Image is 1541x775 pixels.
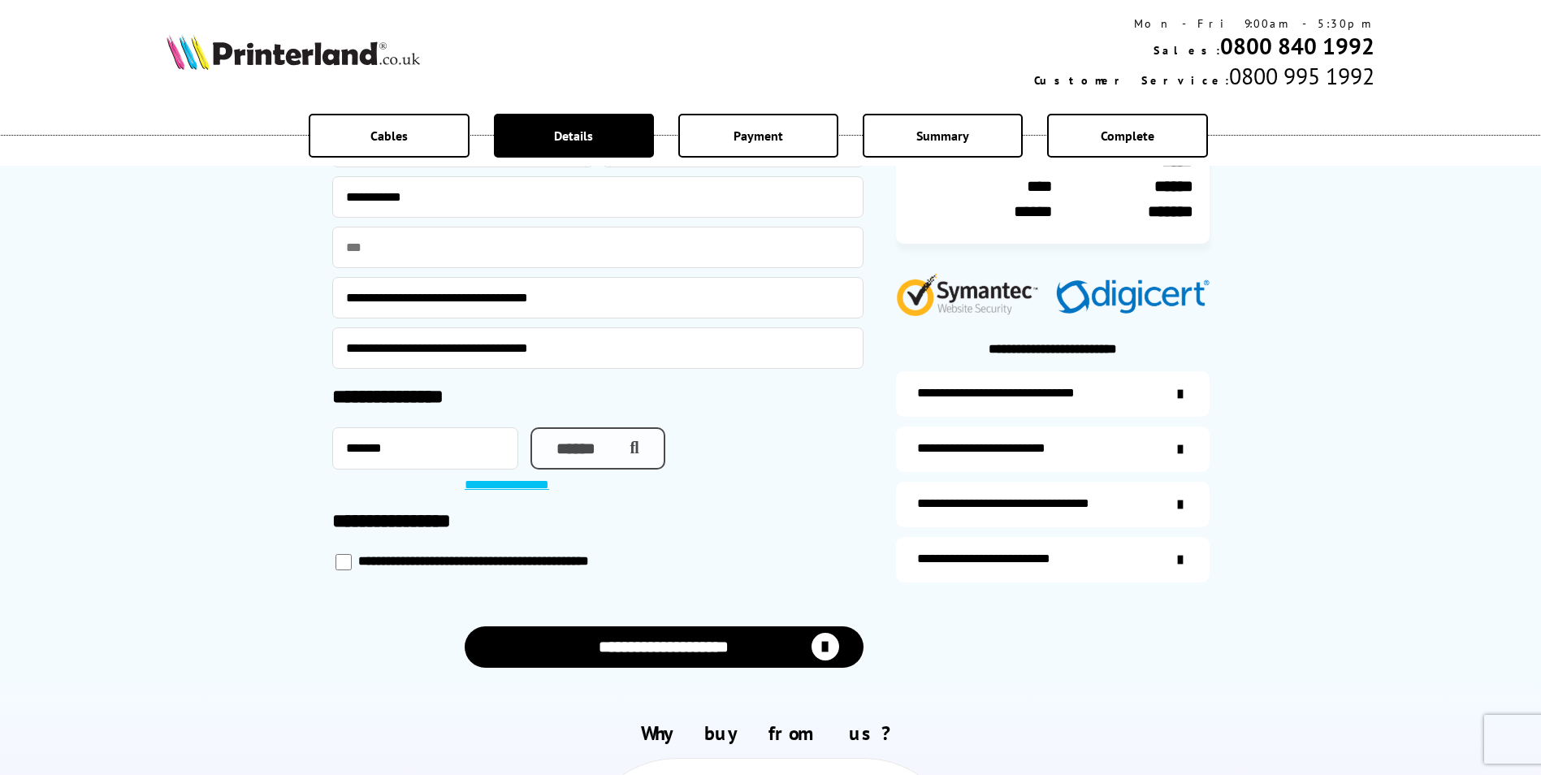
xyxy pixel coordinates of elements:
a: items-arrive [896,426,1210,472]
span: Details [554,128,593,144]
a: secure-website [896,537,1210,582]
span: Summary [916,128,969,144]
span: Sales: [1154,43,1220,58]
a: additional-cables [896,482,1210,527]
a: additional-ink [896,371,1210,417]
a: 0800 840 1992 [1220,31,1374,61]
img: Printerland Logo [167,34,420,70]
div: Mon - Fri 9:00am - 5:30pm [1034,16,1374,31]
span: Cables [370,128,408,144]
h2: Why buy from us? [167,721,1374,746]
span: Payment [734,128,783,144]
span: Customer Service: [1034,73,1229,88]
span: Complete [1101,128,1154,144]
span: 0800 995 1992 [1229,61,1374,91]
